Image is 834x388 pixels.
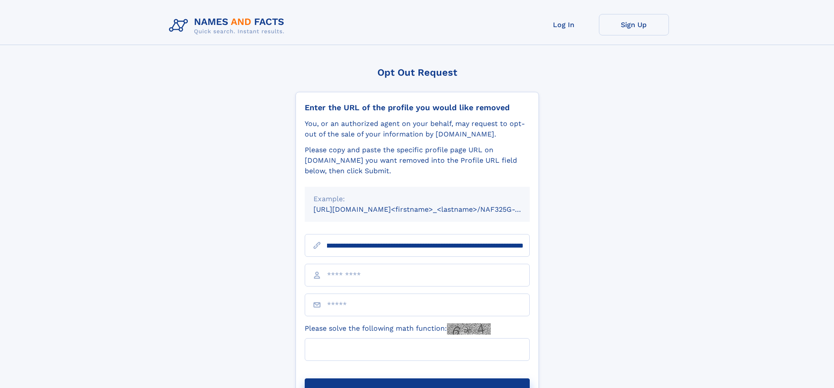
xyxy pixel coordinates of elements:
[165,14,292,38] img: Logo Names and Facts
[296,67,539,78] div: Opt Out Request
[305,103,530,112] div: Enter the URL of the profile you would like removed
[313,194,521,204] div: Example:
[599,14,669,35] a: Sign Up
[313,205,546,213] small: [URL][DOMAIN_NAME]<firstname>_<lastname>/NAF325G-xxxxxxxx
[305,323,491,335] label: Please solve the following math function:
[305,119,530,140] div: You, or an authorized agent on your behalf, may request to opt-out of the sale of your informatio...
[529,14,599,35] a: Log In
[305,145,530,176] div: Please copy and paste the specific profile page URL on [DOMAIN_NAME] you want removed into the Pr...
